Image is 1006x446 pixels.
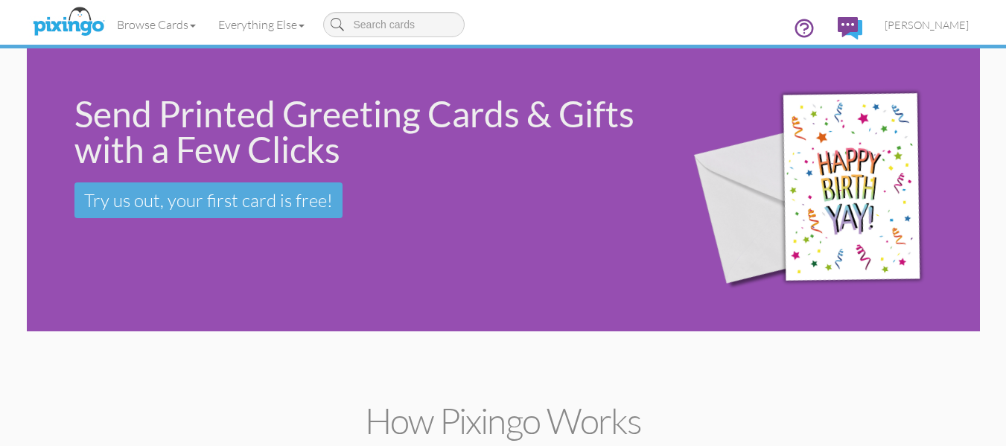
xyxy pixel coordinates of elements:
[838,17,862,39] img: comments.svg
[84,189,333,211] span: Try us out, your first card is free!
[323,12,465,37] input: Search cards
[885,19,969,31] span: [PERSON_NAME]
[53,401,954,441] h2: How Pixingo works
[29,4,108,41] img: pixingo logo
[106,6,207,43] a: Browse Cards
[670,52,975,328] img: 942c5090-71ba-4bfc-9a92-ca782dcda692.png
[74,182,343,218] a: Try us out, your first card is free!
[207,6,316,43] a: Everything Else
[873,6,980,44] a: [PERSON_NAME]
[74,96,650,168] div: Send Printed Greeting Cards & Gifts with a Few Clicks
